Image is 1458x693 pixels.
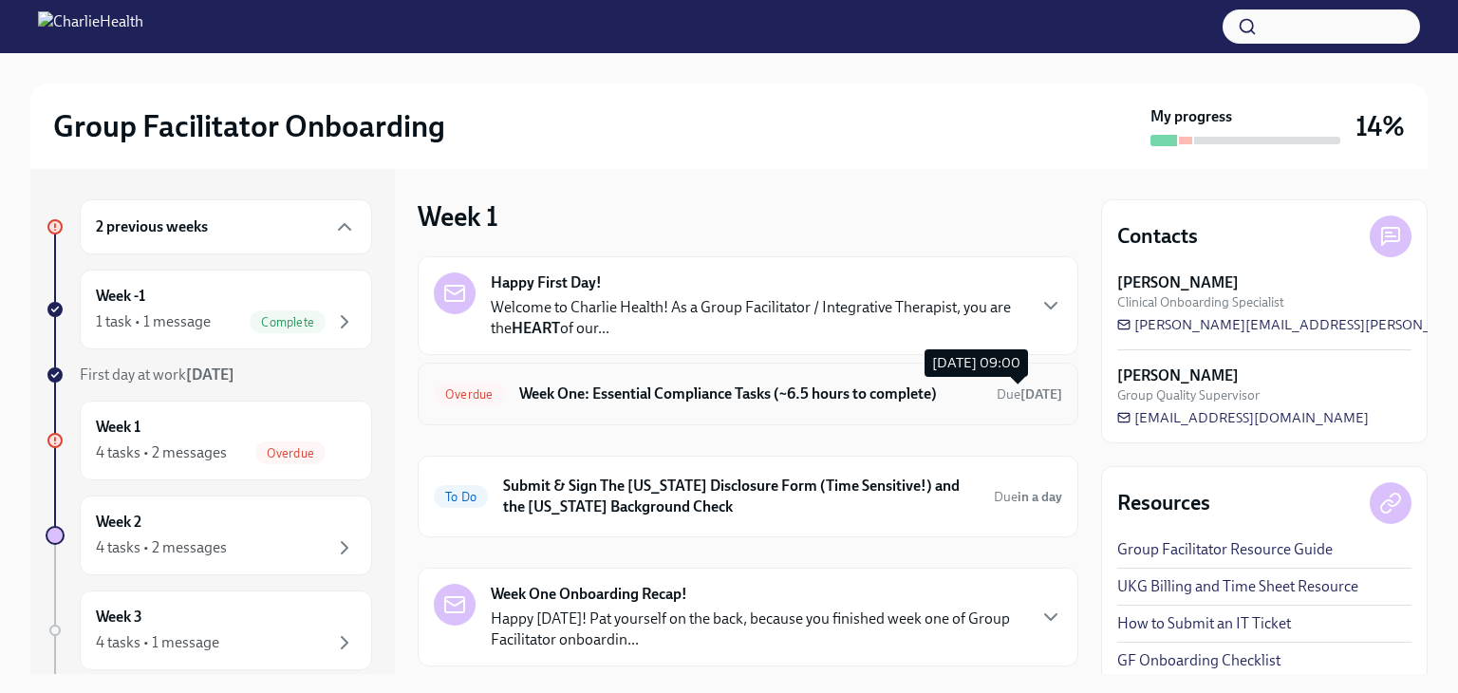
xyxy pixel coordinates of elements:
h4: Contacts [1117,222,1198,251]
strong: [PERSON_NAME] [1117,365,1239,386]
a: GF Onboarding Checklist [1117,650,1280,671]
a: Week 24 tasks • 2 messages [46,496,372,575]
h6: Submit & Sign The [US_STATE] Disclosure Form (Time Sensitive!) and the [US_STATE] Background Check [503,476,979,517]
a: UKG Billing and Time Sheet Resource [1117,576,1358,597]
h4: Resources [1117,489,1210,517]
h3: 14% [1355,109,1405,143]
p: Welcome to Charlie Health! As a Group Facilitator / Integrative Therapist, you are the of our... [491,297,1024,339]
strong: Happy First Day! [491,272,602,293]
span: Group Quality Supervisor [1117,386,1260,404]
h6: Week 3 [96,607,142,627]
a: Week 14 tasks • 2 messagesOverdue [46,401,372,480]
strong: [DATE] [186,365,234,384]
p: Happy [DATE]! Pat yourself on the back, because you finished week one of Group Facilitator onboar... [491,609,1024,650]
a: Week 34 tasks • 1 message [46,590,372,670]
strong: My progress [1150,106,1232,127]
span: Overdue [255,446,326,460]
span: To Do [434,490,488,504]
a: To DoSubmit & Sign The [US_STATE] Disclosure Form (Time Sensitive!) and the [US_STATE] Background... [434,472,1062,521]
div: 4 tasks • 1 message [96,632,219,653]
span: Due [997,386,1062,403]
h2: Group Facilitator Onboarding [53,107,445,145]
strong: [DATE] [1020,386,1062,403]
div: 2 previous weeks [80,199,372,254]
a: Week -11 task • 1 messageComplete [46,270,372,349]
a: [EMAIL_ADDRESS][DOMAIN_NAME] [1117,408,1369,427]
strong: HEART [512,319,560,337]
span: Complete [250,315,326,329]
h6: Week 1 [96,417,140,438]
h6: Week -1 [96,286,145,307]
a: OverdueWeek One: Essential Compliance Tasks (~6.5 hours to complete)Due[DATE] [434,379,1062,409]
div: 4 tasks • 2 messages [96,442,227,463]
a: First day at work[DATE] [46,365,372,385]
strong: Week One Onboarding Recap! [491,584,687,605]
h3: Week 1 [418,199,498,234]
div: 1 task • 1 message [96,311,211,332]
div: 4 tasks • 2 messages [96,537,227,558]
a: Group Facilitator Resource Guide [1117,539,1333,560]
span: Clinical Onboarding Specialist [1117,293,1284,311]
strong: [PERSON_NAME] [1117,272,1239,293]
span: First day at work [80,365,234,384]
strong: in a day [1018,489,1062,505]
h6: Week One: Essential Compliance Tasks (~6.5 hours to complete) [519,384,981,404]
span: Overdue [434,387,504,402]
span: Due [994,489,1062,505]
a: How to Submit an IT Ticket [1117,613,1291,634]
img: CharlieHealth [38,11,143,42]
h6: Week 2 [96,512,141,533]
h6: 2 previous weeks [96,216,208,237]
span: September 11th, 2025 09:00 [994,488,1062,506]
